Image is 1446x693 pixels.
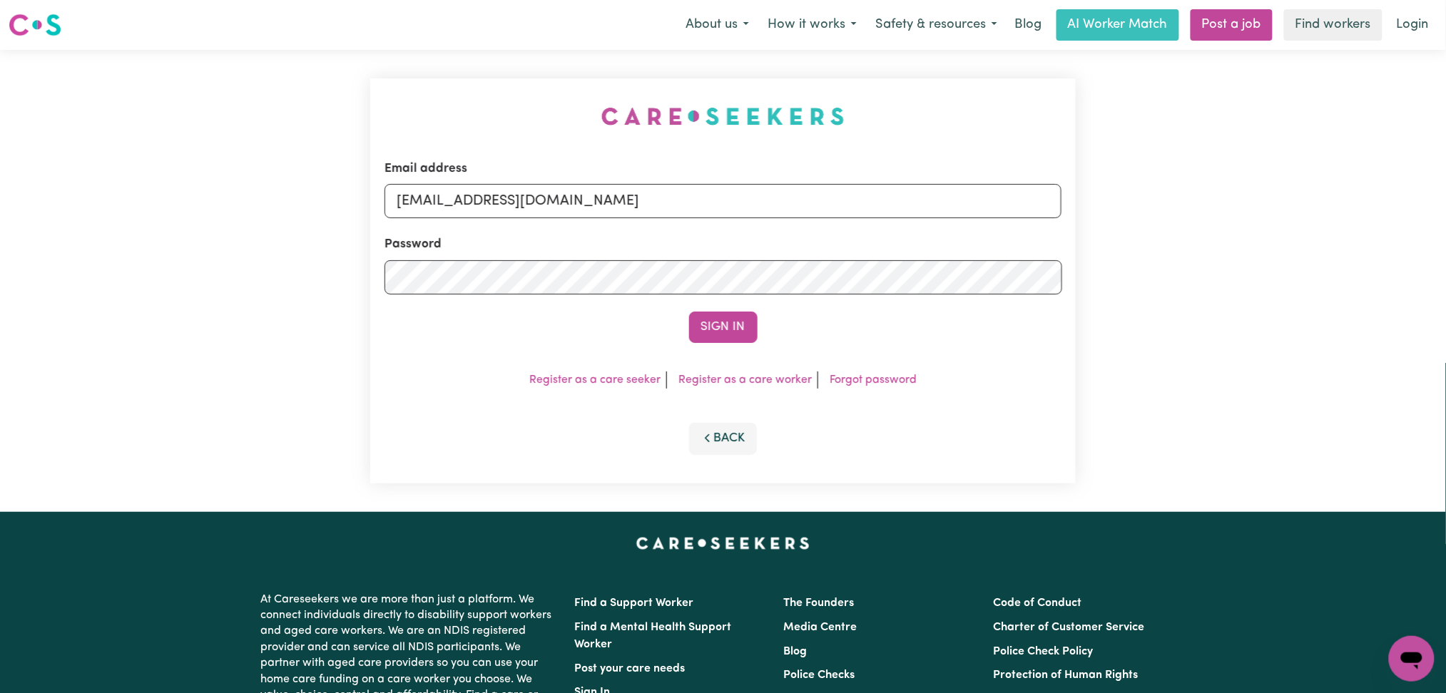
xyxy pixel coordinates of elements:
a: Charter of Customer Service [993,622,1144,633]
a: Protection of Human Rights [993,669,1138,681]
img: Careseekers logo [9,12,61,38]
a: The Founders [784,597,855,609]
a: AI Worker Match [1057,9,1179,41]
a: Blog [1007,9,1051,41]
button: Back [689,423,758,454]
button: About us [676,10,758,40]
label: Password [385,235,442,254]
a: Media Centre [784,622,857,633]
iframe: Button to launch messaging window [1389,636,1435,682]
button: Sign In [689,312,758,343]
button: How it works [758,10,866,40]
input: Email address [385,184,1062,218]
a: Post your care needs [575,663,686,674]
a: Find workers [1284,9,1383,41]
button: Safety & resources [866,10,1007,40]
a: Police Check Policy [993,646,1093,657]
a: Find a Support Worker [575,597,694,609]
a: Forgot password [830,374,917,386]
a: Blog [784,646,808,657]
a: Register as a care worker [678,374,812,386]
a: Post a job [1191,9,1273,41]
a: Register as a care seeker [529,374,661,386]
a: Police Checks [784,669,855,681]
label: Email address [385,160,467,178]
a: Login [1388,9,1437,41]
a: Careseekers logo [9,9,61,41]
a: Careseekers home page [636,538,810,549]
a: Find a Mental Health Support Worker [575,622,732,650]
a: Code of Conduct [993,597,1081,609]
